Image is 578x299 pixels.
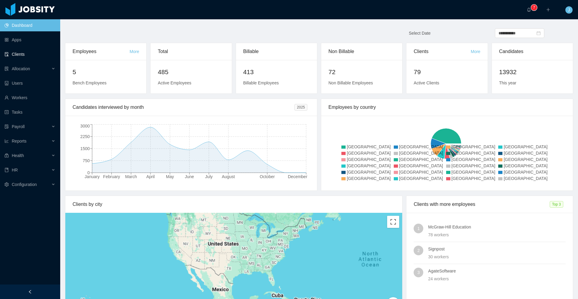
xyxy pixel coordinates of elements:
span: [GEOGRAPHIC_DATA] [504,176,548,181]
h4: AgateSoftware [428,268,566,274]
tspan: 0 [87,170,90,175]
span: Bench Employees [73,80,107,85]
tspan: March [125,174,137,179]
i: icon: plus [546,8,550,12]
span: [GEOGRAPHIC_DATA] [504,163,548,168]
span: Health [12,153,24,158]
span: Payroll [12,124,25,129]
tspan: October [260,174,275,179]
i: icon: medicine-box [5,153,9,158]
span: J [568,6,570,14]
span: [GEOGRAPHIC_DATA] [399,157,443,162]
span: [GEOGRAPHIC_DATA] [452,163,496,168]
i: icon: setting [5,182,9,187]
span: [GEOGRAPHIC_DATA] [504,157,548,162]
h2: 485 [158,67,224,77]
span: [GEOGRAPHIC_DATA] [399,151,443,156]
span: [GEOGRAPHIC_DATA] [504,170,548,175]
span: Configuration [12,182,37,187]
span: 2 [417,246,420,255]
div: Clients with more employees [414,196,549,213]
a: More [471,49,480,54]
tspan: July [205,174,213,179]
i: icon: solution [5,67,9,71]
h4: McGraw-Hill Education [428,224,566,230]
tspan: 750 [83,158,90,163]
h2: 5 [73,67,139,77]
span: 1 [417,224,420,233]
span: This year [499,80,517,85]
span: [GEOGRAPHIC_DATA] [399,170,443,175]
span: [GEOGRAPHIC_DATA] [452,151,496,156]
button: Toggle fullscreen view [387,216,399,228]
tspan: August [222,174,235,179]
tspan: January [85,174,100,179]
tspan: 3000 [80,124,90,128]
div: Non Billable [328,43,395,60]
a: icon: pie-chartDashboard [5,19,55,31]
span: [GEOGRAPHIC_DATA] [452,170,496,175]
span: [GEOGRAPHIC_DATA] [347,176,391,181]
a: icon: appstoreApps [5,34,55,46]
a: icon: auditClients [5,48,55,60]
span: Active Clients [414,80,439,85]
a: icon: profileTasks [5,106,55,118]
h2: 413 [243,67,310,77]
i: icon: book [5,168,9,172]
span: Billable Employees [243,80,279,85]
span: 3 [417,268,420,277]
span: Non Billable Employees [328,80,373,85]
tspan: 1500 [80,146,90,151]
div: Total [158,43,224,60]
tspan: April [146,174,155,179]
i: icon: calendar [536,31,541,35]
span: [GEOGRAPHIC_DATA] [399,144,443,149]
i: icon: file-protect [5,124,9,129]
span: [GEOGRAPHIC_DATA] [347,151,391,156]
tspan: June [185,174,194,179]
h4: Signpost [428,246,566,252]
div: 24 workers [428,275,566,282]
i: icon: bell [527,8,531,12]
div: Employees by country [328,99,566,116]
div: Billable [243,43,310,60]
div: 30 workers [428,253,566,260]
tspan: May [166,174,174,179]
div: Candidates interviewed by month [73,99,294,116]
span: Active Employees [158,80,191,85]
span: Select Date [409,31,430,36]
a: More [129,49,139,54]
span: [GEOGRAPHIC_DATA] [504,151,548,156]
sup: 7 [531,5,537,11]
h2: 13932 [499,67,566,77]
span: [GEOGRAPHIC_DATA] [452,144,496,149]
h2: 79 [414,67,480,77]
span: HR [12,168,18,172]
span: [GEOGRAPHIC_DATA] [504,144,548,149]
span: [GEOGRAPHIC_DATA] [347,170,391,175]
i: icon: line-chart [5,139,9,143]
span: [GEOGRAPHIC_DATA] [347,157,391,162]
span: [GEOGRAPHIC_DATA] [399,163,443,168]
div: Clients [414,43,471,60]
h2: 72 [328,67,395,77]
a: icon: userWorkers [5,92,55,104]
tspan: February [103,174,120,179]
span: Reports [12,139,26,143]
span: 2025 [294,104,307,111]
span: [GEOGRAPHIC_DATA] [452,157,496,162]
span: [GEOGRAPHIC_DATA] [347,163,391,168]
div: Employees [73,43,129,60]
a: icon: robotUsers [5,77,55,89]
div: Candidates [499,43,566,60]
span: Top 3 [550,201,563,208]
span: [GEOGRAPHIC_DATA] [452,176,496,181]
div: 78 workers [428,231,566,238]
span: Allocation [12,66,30,71]
span: [GEOGRAPHIC_DATA] [399,176,443,181]
p: 7 [533,5,535,11]
div: Clients by city [73,196,395,213]
tspan: December [288,174,307,179]
span: [GEOGRAPHIC_DATA] [347,144,391,149]
tspan: 2250 [80,134,90,139]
